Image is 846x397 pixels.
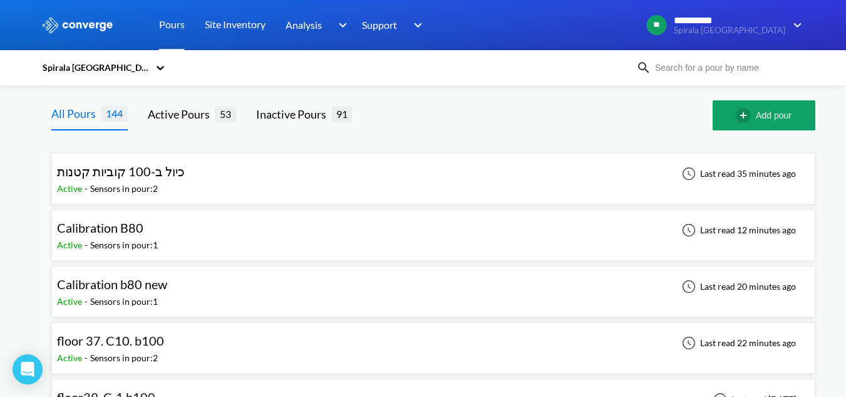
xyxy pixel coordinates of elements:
[331,106,353,122] span: 91
[85,352,90,363] span: -
[736,108,756,123] img: add-circle-outline.svg
[57,277,167,292] span: Calibration b80 new
[57,296,85,307] span: Active
[675,166,800,181] div: Last read 35 minutes ago
[651,61,803,75] input: Search for a pour by name
[636,60,651,75] img: icon-search.svg
[57,164,185,179] span: כיול ב-100 קוביות קטנות
[85,183,90,194] span: -
[90,351,158,365] div: Sensors in pour: 2
[85,240,90,250] span: -
[41,17,114,33] img: logo_ewhite.svg
[57,220,143,235] span: Calibration B80
[674,26,785,35] span: Spirala [GEOGRAPHIC_DATA]
[57,240,85,250] span: Active
[51,337,815,347] a: floor 37. C10. b100Active-Sensors in pour:2Last read 22 minutes ago
[51,280,815,291] a: Calibration b80 newActive-Sensors in pour:1Last read 20 minutes ago
[215,106,236,122] span: 53
[51,167,815,178] a: כיול ב-100 קוביות קטנותActive-Sensors in pour:2Last read 35 minutes ago
[41,61,149,75] div: Spirala [GEOGRAPHIC_DATA]
[675,223,800,238] div: Last read 12 minutes ago
[286,17,322,33] span: Analysis
[148,105,215,123] div: Active Pours
[675,279,800,294] div: Last read 20 minutes ago
[675,336,800,351] div: Last read 22 minutes ago
[85,296,90,307] span: -
[51,224,815,235] a: Calibration B80Active-Sensors in pour:1Last read 12 minutes ago
[90,238,158,252] div: Sensors in pour: 1
[256,105,331,123] div: Inactive Pours
[785,18,805,33] img: downArrow.svg
[713,100,815,130] button: Add pour
[90,295,158,309] div: Sensors in pour: 1
[57,333,164,348] span: floor 37. C10. b100
[57,183,85,194] span: Active
[362,17,397,33] span: Support
[13,354,43,384] div: Open Intercom Messenger
[101,105,128,121] span: 144
[406,18,426,33] img: downArrow.svg
[330,18,350,33] img: downArrow.svg
[51,105,101,122] div: All Pours
[57,352,85,363] span: Active
[90,182,158,196] div: Sensors in pour: 2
